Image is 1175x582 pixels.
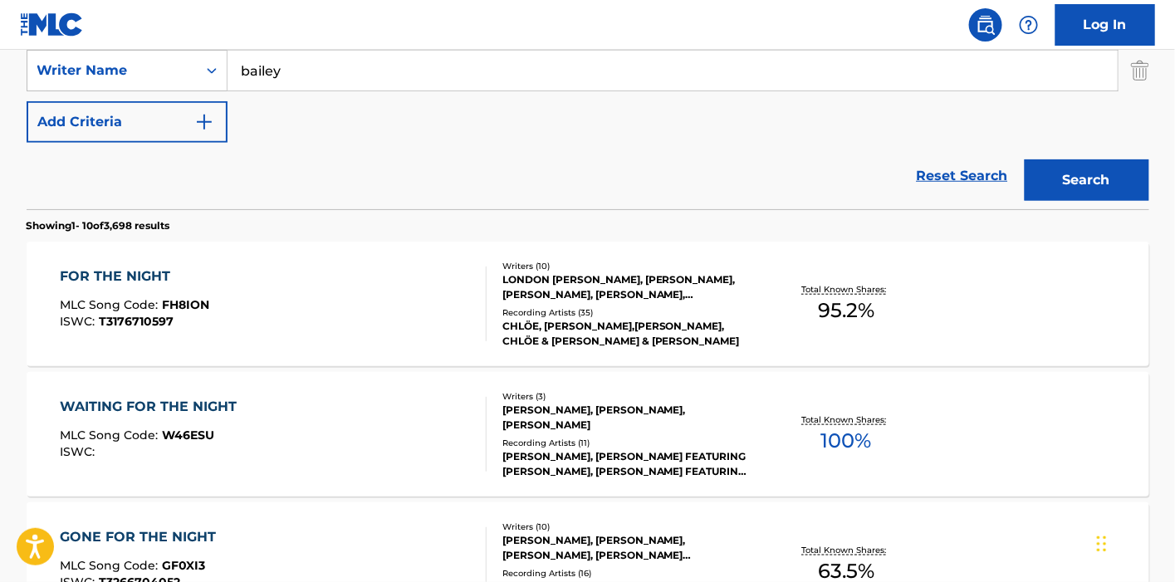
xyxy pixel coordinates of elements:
[818,296,874,325] span: 95.2 %
[976,15,996,35] img: search
[27,101,228,143] button: Add Criteria
[908,158,1016,194] a: Reset Search
[60,297,162,312] span: MLC Song Code :
[27,372,1149,496] a: WAITING FOR THE NIGHTMLC Song Code:W46ESUISWC:Writers (3)[PERSON_NAME], [PERSON_NAME], [PERSON_NA...
[99,314,174,329] span: T3176710597
[1131,50,1149,91] img: Delete Criterion
[60,397,245,417] div: WAITING FOR THE NIGHT
[502,533,753,563] div: [PERSON_NAME], [PERSON_NAME], [PERSON_NAME], [PERSON_NAME] [PERSON_NAME] [PERSON_NAME], [PERSON_N...
[27,218,170,233] p: Showing 1 - 10 of 3,698 results
[37,61,187,81] div: Writer Name
[502,306,753,319] div: Recording Artists ( 35 )
[502,403,753,433] div: [PERSON_NAME], [PERSON_NAME], [PERSON_NAME]
[502,260,753,272] div: Writers ( 10 )
[802,544,891,556] p: Total Known Shares:
[1025,159,1149,201] button: Search
[502,449,753,479] div: [PERSON_NAME], [PERSON_NAME] FEATURING [PERSON_NAME], [PERSON_NAME] FEATURING [PERSON_NAME], [PER...
[162,428,214,443] span: W46ESU
[1019,15,1039,35] img: help
[1012,8,1045,42] div: Help
[802,283,891,296] p: Total Known Shares:
[1092,502,1175,582] iframe: Chat Widget
[1055,4,1155,46] a: Log In
[802,413,891,426] p: Total Known Shares:
[20,12,84,37] img: MLC Logo
[162,558,205,573] span: GF0XI3
[969,8,1002,42] a: Public Search
[162,297,209,312] span: FH8ION
[502,567,753,580] div: Recording Artists ( 16 )
[27,242,1149,366] a: FOR THE NIGHTMLC Song Code:FH8IONISWC:T3176710597Writers (10)LONDON [PERSON_NAME], [PERSON_NAME],...
[60,428,162,443] span: MLC Song Code :
[502,319,753,349] div: CHLÖE, [PERSON_NAME],[PERSON_NAME], CHLÖE & [PERSON_NAME] & [PERSON_NAME]
[502,390,753,403] div: Writers ( 3 )
[60,267,209,286] div: FOR THE NIGHT
[194,112,214,132] img: 9d2ae6d4665cec9f34b9.svg
[502,272,753,302] div: LONDON [PERSON_NAME], [PERSON_NAME], [PERSON_NAME], [PERSON_NAME], [PERSON_NAME], [PERSON_NAME] [...
[60,444,99,459] span: ISWC :
[821,426,872,456] span: 100 %
[60,558,162,573] span: MLC Song Code :
[1097,519,1107,569] div: Drag
[502,437,753,449] div: Recording Artists ( 11 )
[502,521,753,533] div: Writers ( 10 )
[60,314,99,329] span: ISWC :
[60,527,224,547] div: GONE FOR THE NIGHT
